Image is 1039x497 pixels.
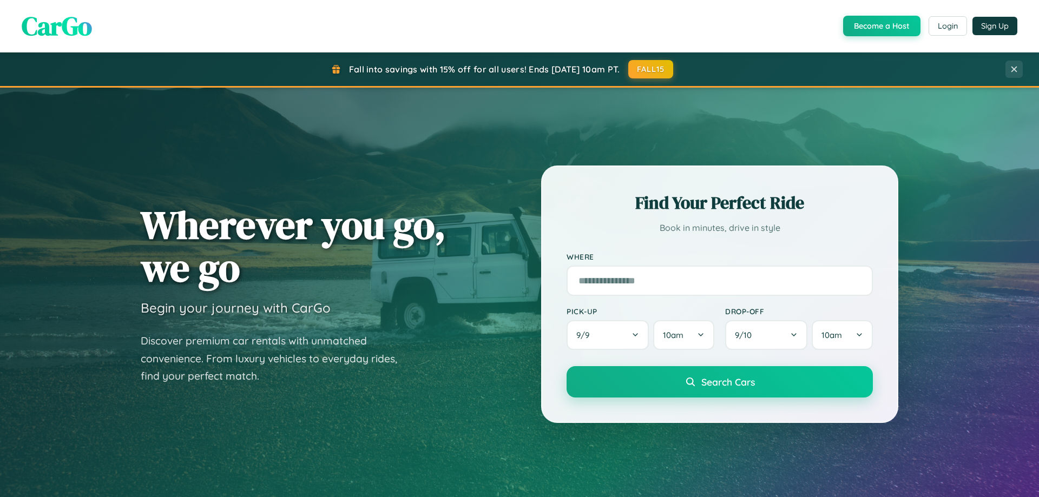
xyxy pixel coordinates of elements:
[843,16,920,36] button: Become a Host
[725,320,807,350] button: 9/10
[628,60,674,78] button: FALL15
[821,330,842,340] span: 10am
[141,203,446,289] h1: Wherever you go, we go
[929,16,967,36] button: Login
[701,376,755,388] span: Search Cars
[653,320,714,350] button: 10am
[567,307,714,316] label: Pick-up
[567,320,649,350] button: 9/9
[663,330,683,340] span: 10am
[567,220,873,236] p: Book in minutes, drive in style
[349,64,620,75] span: Fall into savings with 15% off for all users! Ends [DATE] 10am PT.
[735,330,757,340] span: 9 / 10
[576,330,595,340] span: 9 / 9
[567,252,873,261] label: Where
[22,8,92,44] span: CarGo
[141,332,411,385] p: Discover premium car rentals with unmatched convenience. From luxury vehicles to everyday rides, ...
[725,307,873,316] label: Drop-off
[972,17,1017,35] button: Sign Up
[567,191,873,215] h2: Find Your Perfect Ride
[567,366,873,397] button: Search Cars
[141,300,331,316] h3: Begin your journey with CarGo
[812,320,873,350] button: 10am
